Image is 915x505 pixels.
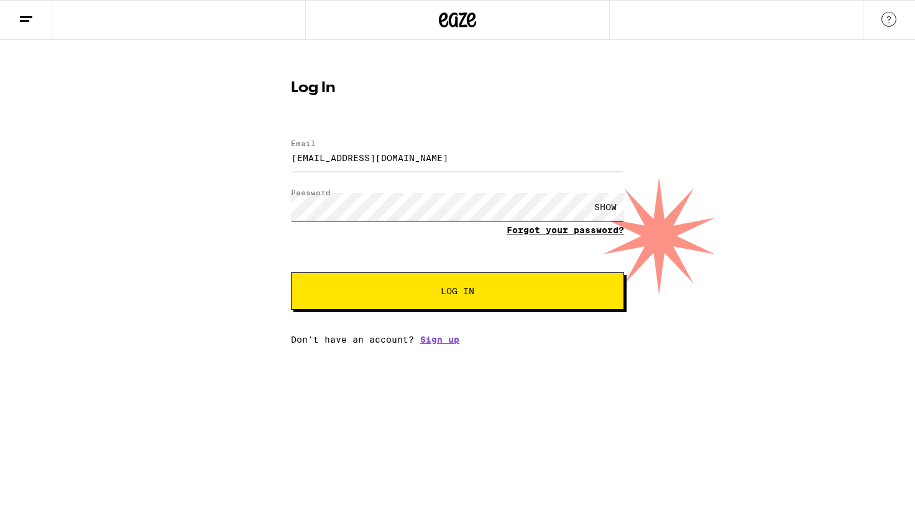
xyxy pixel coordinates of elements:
[441,287,474,295] span: Log In
[291,139,316,147] label: Email
[7,9,90,19] span: Hi. Need any help?
[587,193,624,221] div: SHOW
[507,225,624,235] a: Forgot your password?
[291,144,624,172] input: Email
[291,188,331,197] label: Password
[291,81,624,96] h1: Log In
[291,272,624,310] button: Log In
[291,335,624,345] div: Don't have an account?
[420,335,459,345] a: Sign up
